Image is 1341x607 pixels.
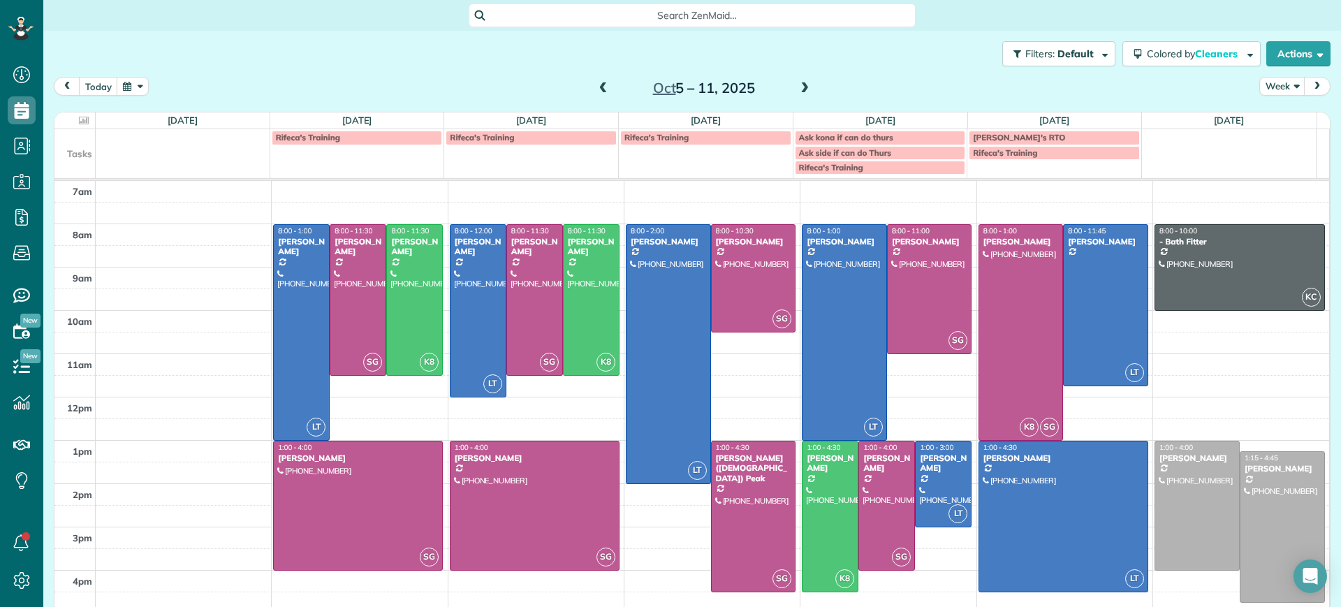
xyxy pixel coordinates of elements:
span: SG [772,569,791,588]
a: [DATE] [691,115,721,126]
span: LT [948,504,967,523]
div: - Bath Fitter [1159,237,1321,247]
span: SG [772,309,791,328]
span: Colored by [1147,47,1243,60]
div: [PERSON_NAME] [390,237,439,257]
a: [DATE] [516,115,546,126]
div: [PERSON_NAME] [983,453,1144,463]
span: 4pm [73,576,92,587]
span: SG [892,548,911,566]
span: [PERSON_NAME]'s RTO [973,132,1065,142]
span: SG [420,548,439,566]
div: [PERSON_NAME] [511,237,559,257]
span: New [20,314,41,328]
div: [PERSON_NAME] [806,453,854,474]
div: [PERSON_NAME] [277,453,439,463]
div: [PERSON_NAME] [715,237,792,247]
div: [PERSON_NAME] [983,237,1060,247]
div: [PERSON_NAME] [567,237,615,257]
h2: 5 – 11, 2025 [617,80,791,96]
span: 8:00 - 10:30 [716,226,754,235]
button: Filters: Default [1002,41,1115,66]
span: Oct [653,79,676,96]
span: Ask side if can do Thurs [799,147,892,158]
span: Filters: [1025,47,1055,60]
span: Ask kona if can do thurs [799,132,893,142]
span: 1:00 - 4:00 [278,443,312,452]
span: 8:00 - 1:00 [278,226,312,235]
div: [PERSON_NAME] [1244,464,1321,474]
span: Default [1057,47,1094,60]
span: 7am [73,186,92,197]
div: [PERSON_NAME] [863,453,911,474]
div: [PERSON_NAME] [277,237,325,257]
div: [PERSON_NAME] [454,453,615,463]
span: 1:00 - 4:00 [1159,443,1193,452]
span: New [20,349,41,363]
span: 8:00 - 2:00 [631,226,664,235]
span: LT [1125,363,1144,382]
button: Week [1259,77,1305,96]
span: 9am [73,272,92,284]
span: 8am [73,229,92,240]
span: 8:00 - 1:00 [983,226,1017,235]
a: [DATE] [865,115,895,126]
span: K8 [596,353,615,372]
div: [PERSON_NAME] [806,237,883,247]
button: next [1304,77,1331,96]
span: 3pm [73,532,92,543]
div: [PERSON_NAME] [1067,237,1144,247]
span: 1:00 - 4:30 [983,443,1017,452]
span: Cleaners [1195,47,1240,60]
span: SG [363,353,382,372]
span: 8:00 - 1:00 [807,226,840,235]
span: 1:00 - 4:00 [455,443,488,452]
span: LT [1125,569,1144,588]
span: LT [864,418,883,437]
span: 8:00 - 11:30 [335,226,372,235]
span: 8:00 - 11:30 [568,226,606,235]
button: Actions [1266,41,1331,66]
span: 12pm [67,402,92,414]
a: Filters: Default [995,41,1115,66]
span: 8:00 - 11:45 [1068,226,1106,235]
button: prev [54,77,80,96]
span: LT [483,374,502,393]
div: [PERSON_NAME] [454,237,502,257]
span: 2pm [73,489,92,500]
span: SG [948,331,967,350]
span: 1:00 - 3:00 [920,443,953,452]
span: 8:00 - 11:30 [391,226,429,235]
span: Rifeca's Training [799,162,863,173]
span: 8:00 - 12:00 [455,226,492,235]
span: SG [540,353,559,372]
span: 8:00 - 11:30 [511,226,549,235]
a: [DATE] [168,115,198,126]
button: Colored byCleaners [1122,41,1261,66]
span: 1pm [73,446,92,457]
span: K8 [835,569,854,588]
a: [DATE] [1039,115,1069,126]
button: today [79,77,118,96]
span: Rifeca's Training [276,132,340,142]
span: K8 [420,353,439,372]
span: KC [1302,288,1321,307]
span: 8:00 - 11:00 [892,226,930,235]
div: [PERSON_NAME] [919,453,967,474]
span: Rifeca's Training [973,147,1037,158]
span: 1:00 - 4:30 [716,443,749,452]
div: Open Intercom Messenger [1294,560,1327,593]
span: SG [1040,418,1059,437]
div: [PERSON_NAME] [1159,453,1236,463]
div: [PERSON_NAME] [334,237,382,257]
a: [DATE] [1214,115,1244,126]
span: Rifeca's Training [624,132,689,142]
span: LT [307,418,325,437]
span: LT [688,461,707,480]
div: [PERSON_NAME] [891,237,968,247]
span: 1:15 - 4:45 [1245,453,1278,462]
span: K8 [1020,418,1039,437]
span: SG [596,548,615,566]
span: 10am [67,316,92,327]
span: 1:00 - 4:00 [863,443,897,452]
